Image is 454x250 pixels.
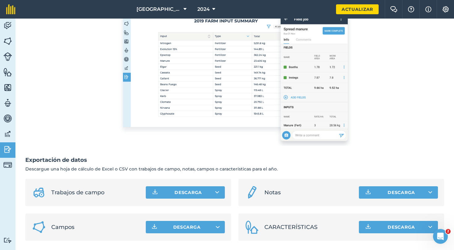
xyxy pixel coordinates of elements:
img: svg+xml;base64,PHN2ZyB4bWxucz0iaHR0cDovL3d3dy53My5vcmcvMjAwMC9zdmciIHdpZHRoPSIxNyIgaGVpZ2h0PSIxNy... [425,6,431,13]
img: Icono de características [245,220,259,235]
span: CARACTERÍSTICAS [264,223,354,231]
img: Logotipo de fieldmargin [6,4,15,14]
img: svg+xml;base64,PHN2ZyB4bWxucz0iaHR0cDovL3d3dy53My5vcmcvMjAwMC9zdmciIHdpZHRoPSI1NiIgaGVpZ2h0PSI2MC... [3,67,12,77]
span: 2 [446,229,451,234]
button: descarga [146,221,225,233]
img: svg+xml;base64,PD94bWwgdmVyc2lvbj0iMS4wIiBlbmNvZGluZz0idXRmLTgiPz4KPCEtLSBHZW5lcmF0b3I6IEFkb2JlIE... [245,185,259,200]
img: Un icono de engranaje [442,6,449,12]
span: descarga [173,224,201,230]
span: [GEOGRAPHIC_DATA]. Origen [137,6,181,13]
img: svg+xml;base64,PD94bWwgdmVyc2lvbj0iMS4wIiBlbmNvZGluZz0idXRmLTgiPz4KPCEtLSBHZW5lcmF0b3I6IEFkb2JlIE... [3,21,12,30]
span: Notas [264,188,354,197]
img: Icono de descarga [364,223,372,231]
img: svg+xml;base64,PD94bWwgdmVyc2lvbj0iMS4wIiBlbmNvZGluZz0idXRmLTgiPz4KPCEtLSBHZW5lcmF0b3I6IEFkb2JlIE... [3,145,12,154]
img: Un icono de signo de interrogación [407,6,415,12]
a: Actualizar [336,4,379,14]
p: Descargue una hoja de cálculo de Excel o CSV con trabajos de campo, notas, campos o característic... [25,166,444,172]
iframe: Intercomunicador chat en vivo [433,229,448,244]
img: Icono de descarga [151,189,159,196]
img: svg+xml;base64,PD94bWwgdmVyc2lvbj0iMS4wIiBlbmNvZGluZz0idXRmLTgiPz4KPCEtLSBHZW5lcmF0b3I6IEFkb2JlIE... [3,52,12,61]
img: svg+xml;base64,PHN2ZyB4bWxucz0iaHR0cDovL3d3dy53My5vcmcvMjAwMC9zdmciIHdpZHRoPSI1NiIgaGVpZ2h0PSI2MC... [3,83,12,92]
h2: Exportación de datos [25,156,444,165]
button: descarga [359,221,438,233]
img: Dos burbujas de diálogo superpuestas con la burbuja izquierda en primer plano [390,6,397,12]
img: svg+xml;base64,PD94bWwgdmVyc2lvbj0iMS4wIiBlbmNvZGluZz0idXRmLTgiPz4KPCEtLSBHZW5lcmF0b3I6IEFkb2JlIE... [32,185,46,200]
img: svg+xml;base64,PHN2ZyB4bWxucz0iaHR0cDovL3d3dy53My5vcmcvMjAwMC9zdmciIHdpZHRoPSI1NiIgaGVpZ2h0PSI2MC... [3,37,12,46]
img: svg+xml;base64,PD94bWwgdmVyc2lvbj0iMS4wIiBlbmNvZGluZz0idXRmLTgiPz4KPCEtLSBHZW5lcmF0b3I6IEFkb2JlIE... [3,114,12,123]
button: descarga [146,186,225,199]
button: descarga [359,186,438,199]
img: svg+xml;base64,PD94bWwgdmVyc2lvbj0iMS4wIiBlbmNvZGluZz0idXRmLTgiPz4KPCEtLSBHZW5lcmF0b3I6IEFkb2JlIE... [3,129,12,139]
span: 2024 [197,6,210,13]
img: svg+xml;base64,PD94bWwgdmVyc2lvbj0iMS4wIiBlbmNvZGluZz0idXRmLTgiPz4KPCEtLSBHZW5lcmF0b3I6IEFkb2JlIE... [3,98,12,108]
img: svg+xml;base64,PD94bWwgdmVyc2lvbj0iMS4wIiBlbmNvZGluZz0idXRmLTgiPz4KPCEtLSBHZW5lcmF0b3I6IEFkb2JlIE... [3,161,12,169]
img: Icono de descarga [364,189,372,196]
span: Trabajos de campo [51,188,141,197]
img: svg+xml;base64,PD94bWwgdmVyc2lvbj0iMS4wIiBlbmNvZGluZz0idXRmLTgiPz4KPCEtLSBHZW5lcmF0b3I6IEFkb2JlIE... [3,237,12,243]
img: Icono de campos [32,220,46,235]
span: Campos [51,223,141,231]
